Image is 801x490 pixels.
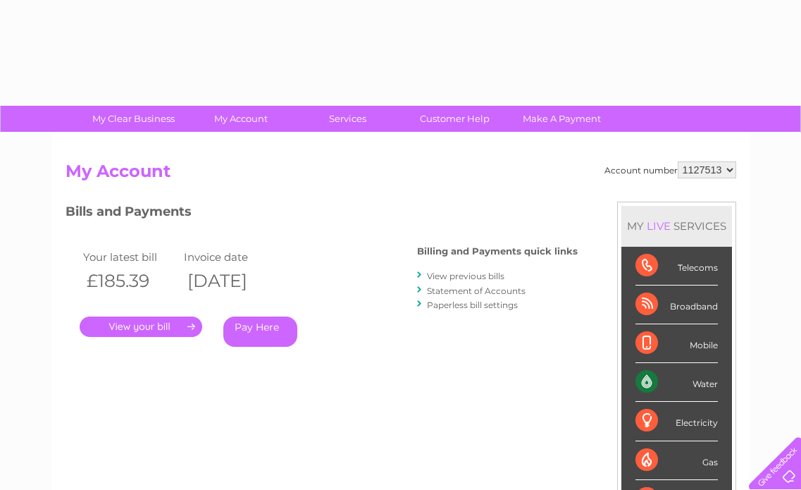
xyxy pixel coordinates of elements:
[604,161,736,178] div: Account number
[180,247,282,267] td: Invoice date
[80,317,202,337] a: .
[635,324,718,363] div: Mobile
[635,247,718,286] div: Telecoms
[75,106,192,132] a: My Clear Business
[427,271,504,281] a: View previous bills
[223,317,297,347] a: Pay Here
[504,106,620,132] a: Make A Payment
[644,219,673,233] div: LIVE
[66,202,578,226] h3: Bills and Payments
[635,402,718,441] div: Electricity
[397,106,513,132] a: Customer Help
[80,247,181,267] td: Your latest bill
[621,206,732,246] div: MY SERVICES
[180,267,282,295] th: [DATE]
[417,246,578,257] h4: Billing and Payments quick links
[182,106,299,132] a: My Account
[635,363,718,402] div: Water
[635,441,718,480] div: Gas
[80,267,181,295] th: £185.39
[427,300,518,310] a: Paperless bill settings
[635,286,718,324] div: Broadband
[290,106,406,132] a: Services
[66,161,736,188] h2: My Account
[427,286,526,296] a: Statement of Accounts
